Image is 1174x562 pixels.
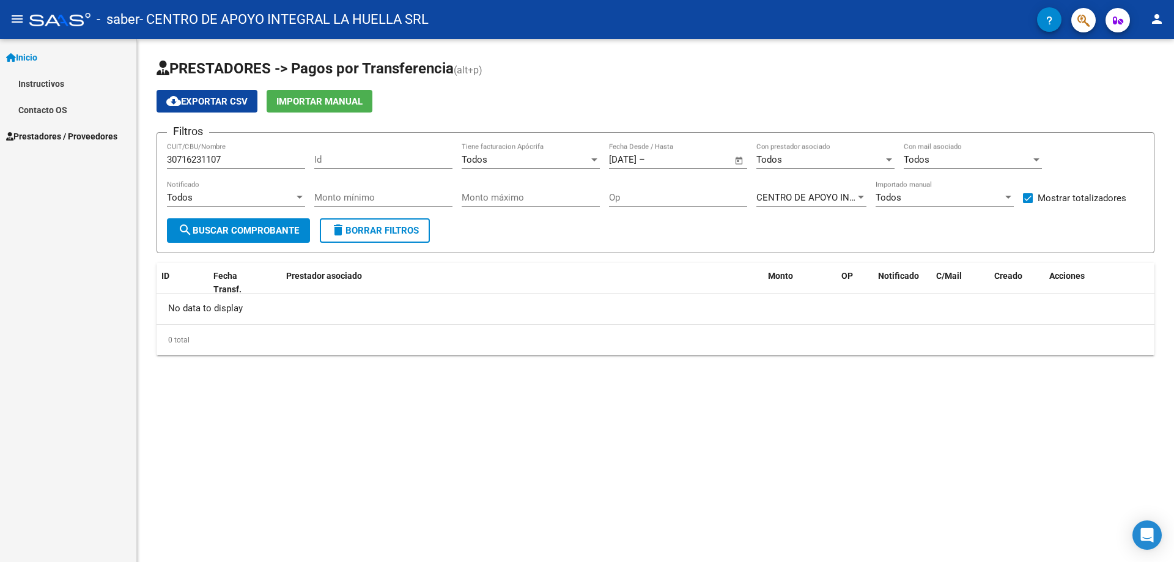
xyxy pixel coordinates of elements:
button: Open calendar [733,153,747,168]
span: - saber [97,6,139,33]
h3: Filtros [167,123,209,140]
div: 0 total [157,325,1154,355]
mat-icon: person [1150,12,1164,26]
datatable-header-cell: Monto [763,263,836,303]
mat-icon: menu [10,12,24,26]
span: - CENTRO DE APOYO INTEGRAL LA HUELLA SRL [139,6,429,33]
button: Exportar CSV [157,90,257,113]
mat-icon: cloud_download [166,94,181,108]
span: Importar Manual [276,96,363,107]
span: Todos [876,192,901,203]
input: Fecha inicio [609,154,637,165]
datatable-header-cell: Prestador asociado [281,263,763,303]
span: (alt+p) [454,64,482,76]
datatable-header-cell: Creado [989,263,1044,303]
span: OP [841,271,853,281]
span: Mostrar totalizadores [1038,191,1126,205]
span: Buscar Comprobante [178,225,299,236]
span: Exportar CSV [166,96,248,107]
span: ID [161,271,169,281]
div: Open Intercom Messenger [1132,520,1162,550]
span: Inicio [6,51,37,64]
datatable-header-cell: Fecha Transf. [209,263,264,303]
mat-icon: delete [331,223,345,237]
button: Importar Manual [267,90,372,113]
span: CENTRO DE APOYO INTEGRAL LA HUELLA SRL [756,192,951,203]
span: C/Mail [936,271,962,281]
span: Fecha Transf. [213,271,242,295]
button: Buscar Comprobante [167,218,310,243]
span: Notificado [878,271,919,281]
span: Prestadores / Proveedores [6,130,117,143]
span: Todos [167,192,193,203]
datatable-header-cell: OP [836,263,873,303]
span: PRESTADORES -> Pagos por Transferencia [157,60,454,77]
datatable-header-cell: Acciones [1044,263,1154,303]
span: Todos [462,154,487,165]
datatable-header-cell: Notificado [873,263,931,303]
span: Acciones [1049,271,1085,281]
span: Borrar Filtros [331,225,419,236]
span: Monto [768,271,793,281]
span: – [639,154,645,165]
span: Creado [994,271,1022,281]
mat-icon: search [178,223,193,237]
span: Todos [904,154,929,165]
div: No data to display [157,294,1154,324]
span: Todos [756,154,782,165]
datatable-header-cell: C/Mail [931,263,989,303]
datatable-header-cell: ID [157,263,209,303]
input: Fecha fin [648,154,707,165]
button: Borrar Filtros [320,218,430,243]
span: Prestador asociado [286,271,362,281]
